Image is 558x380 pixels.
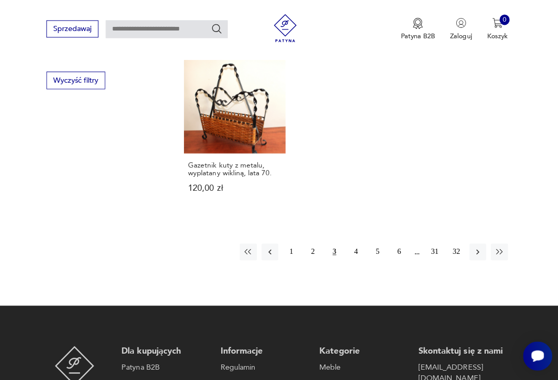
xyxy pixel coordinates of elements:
[419,343,503,354] p: Skontaktuj się z nami
[321,359,405,370] a: Meble
[448,241,465,258] button: 32
[401,31,436,40] p: Patyna B2B
[50,26,101,33] a: Sprzedawaj
[191,183,283,191] p: 120,00 zł
[223,343,307,354] p: Informacje
[213,23,225,34] button: Szukaj
[401,18,436,40] a: Ikona medaluPatyna B2B
[523,339,552,368] iframe: Smartsupp widget button
[451,31,472,40] p: Zaloguj
[492,18,503,28] img: Ikona koszyka
[328,241,344,258] button: 3
[427,241,443,258] button: 31
[125,359,209,370] a: Patyna B2B
[456,18,467,28] img: Ikonka użytkownika
[187,51,287,209] a: Gazetnik kuty z metalu, wyplatany wikliną, lata 70.Gazetnik kuty z metalu, wyplatany wikliną, lat...
[50,71,108,88] button: Wyczyść filtry
[270,14,304,42] img: Patyna - sklep z meblami i dekoracjami vintage
[401,18,436,40] button: Patyna B2B
[392,241,408,258] button: 6
[223,359,307,370] a: Regulamin
[321,343,405,354] p: Kategorie
[487,18,508,40] button: 0Koszyk
[451,18,472,40] button: Zaloguj
[306,241,322,258] button: 2
[487,31,508,40] p: Koszyk
[125,343,209,354] p: Dla kupujących
[191,160,283,176] h3: Gazetnik kuty z metalu, wyplatany wikliną, lata 70.
[285,241,301,258] button: 1
[50,20,101,37] button: Sprzedawaj
[500,14,510,25] div: 0
[349,241,365,258] button: 4
[413,18,424,29] img: Ikona medalu
[370,241,386,258] button: 5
